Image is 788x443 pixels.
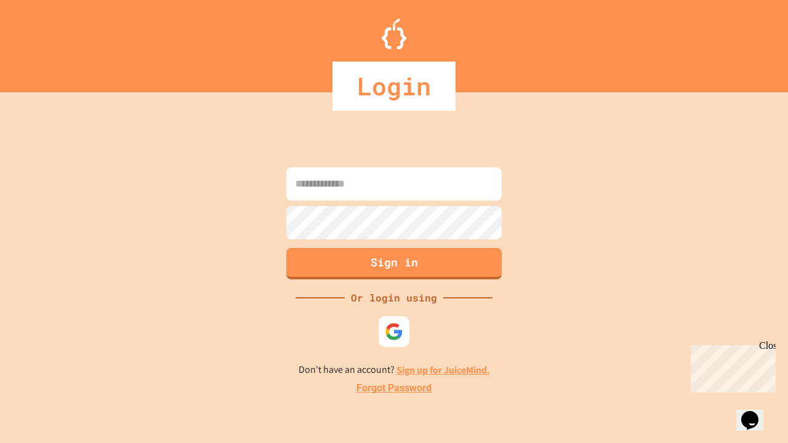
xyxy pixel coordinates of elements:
a: Sign up for JuiceMind. [396,364,490,377]
p: Don't have an account? [299,362,490,378]
div: Or login using [345,290,443,305]
button: Sign in [286,248,502,279]
img: Logo.svg [382,18,406,49]
img: google-icon.svg [385,322,403,341]
a: Forgot Password [356,381,432,396]
iframe: chat widget [686,340,776,393]
div: Chat with us now!Close [5,5,85,78]
iframe: chat widget [736,394,776,431]
div: Login [332,62,456,111]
